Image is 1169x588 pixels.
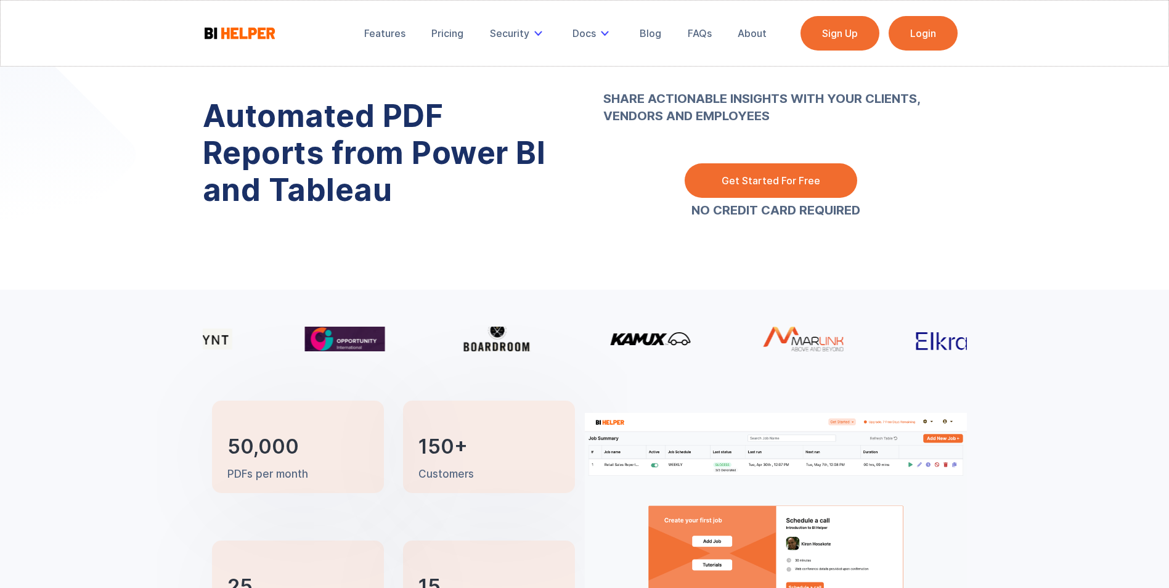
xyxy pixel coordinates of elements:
a: Features [356,20,414,47]
div: Pricing [431,27,463,39]
p: Customers [418,467,474,482]
a: Get Started For Free [685,163,857,198]
a: NO CREDIT CARD REQUIRED [691,204,860,216]
strong: NO CREDIT CARD REQUIRED [691,203,860,218]
p: ‍ [603,55,948,142]
h3: 150+ [418,438,468,456]
img: Klarsynt logo [152,329,232,349]
a: Login [889,16,958,51]
div: FAQs [688,27,712,39]
div: Features [364,27,405,39]
h1: Automated PDF Reports from Power BI and Tableau [203,97,566,208]
p: PDFs per month [227,467,308,482]
div: About [738,27,767,39]
div: Security [481,20,555,47]
div: Docs [572,27,596,39]
a: Blog [631,20,670,47]
a: About [729,20,775,47]
div: Docs [564,20,622,47]
a: FAQs [679,20,720,47]
div: Security [490,27,529,39]
strong: SHARE ACTIONABLE INSIGHTS WITH YOUR CLIENTS, VENDORS AND EMPLOYEES ‍ [603,55,948,142]
div: Blog [640,27,661,39]
a: Pricing [423,20,472,47]
h3: 50,000 [227,438,299,456]
a: Sign Up [800,16,879,51]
